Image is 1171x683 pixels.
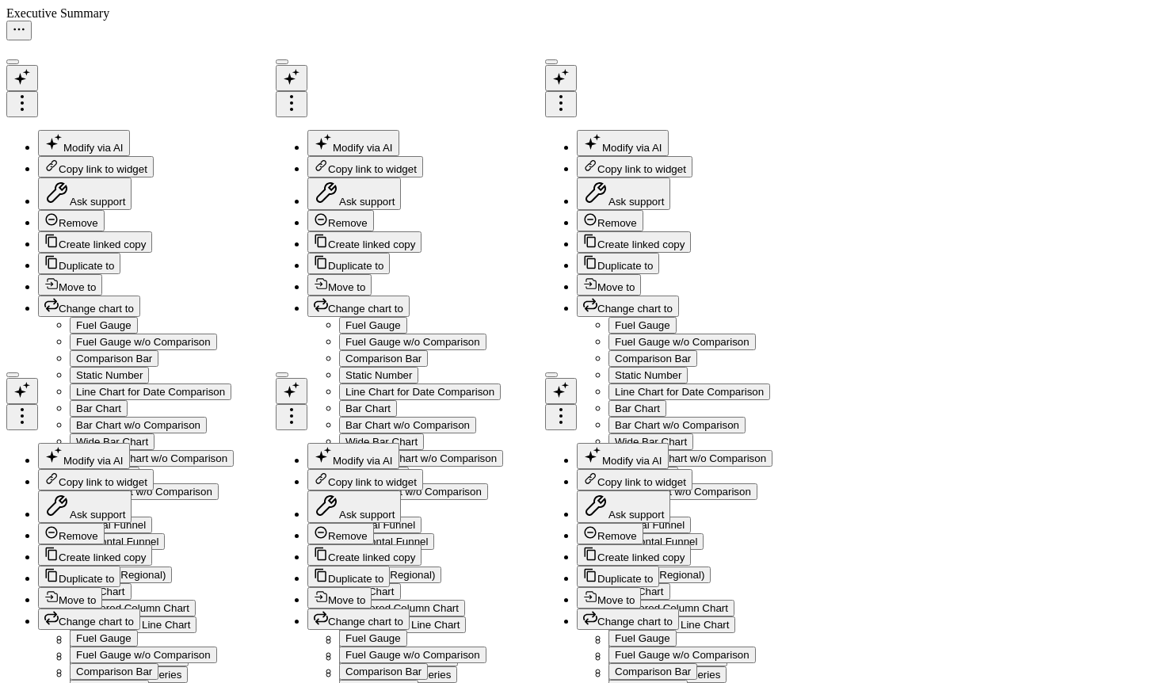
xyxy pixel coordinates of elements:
[307,231,421,253] button: Create linked copy
[307,156,423,177] button: Copy link to widget
[577,177,670,210] button: Ask support
[577,609,679,630] button: Change chart to
[70,663,158,680] button: Comparison Bar
[38,523,105,544] button: Remove
[307,177,401,210] button: Ask support
[70,630,138,647] button: Fuel Gauge
[70,647,217,663] button: Fuel Gauge w/o Comparison
[38,274,102,296] button: Move to
[307,469,423,490] button: Copy link to widget
[38,443,130,469] button: Modify via AI
[38,130,130,156] button: Modify via AI
[577,296,679,317] button: Change chart to
[577,443,669,469] button: Modify via AI
[577,130,669,156] button: Modify via AI
[608,334,756,350] button: Fuel Gauge w/o Comparison
[608,350,697,367] button: Comparison Bar
[307,253,390,274] button: Duplicate to
[608,663,697,680] button: Comparison Bar
[38,469,154,490] button: Copy link to widget
[608,630,677,647] button: Fuel Gauge
[307,130,399,156] button: Modify via AI
[608,647,756,663] button: Fuel Gauge w/o Comparison
[307,274,372,296] button: Move to
[70,317,138,334] button: Fuel Gauge
[6,6,109,21] div: Executive Summary
[307,544,421,566] button: Create linked copy
[38,544,152,566] button: Create linked copy
[307,587,372,609] button: Move to
[577,566,659,587] button: Duplicate to
[38,156,154,177] button: Copy link to widget
[577,253,659,274] button: Duplicate to
[38,609,140,630] button: Change chart to
[307,490,401,523] button: Ask support
[577,587,641,609] button: Move to
[307,523,374,544] button: Remove
[339,334,486,350] button: Fuel Gauge w/o Comparison
[577,523,643,544] button: Remove
[339,663,428,680] button: Comparison Bar
[38,566,120,587] button: Duplicate to
[339,630,407,647] button: Fuel Gauge
[577,156,692,177] button: Copy link to widget
[577,544,691,566] button: Create linked copy
[307,566,390,587] button: Duplicate to
[577,231,691,253] button: Create linked copy
[608,317,677,334] button: Fuel Gauge
[577,210,643,231] button: Remove
[38,490,132,523] button: Ask support
[38,210,105,231] button: Remove
[70,334,217,350] button: Fuel Gauge w/o Comparison
[339,350,428,367] button: Comparison Bar
[307,609,410,630] button: Change chart to
[577,469,692,490] button: Copy link to widget
[38,296,140,317] button: Change chart to
[339,647,486,663] button: Fuel Gauge w/o Comparison
[577,490,670,523] button: Ask support
[38,587,102,609] button: Move to
[339,317,407,334] button: Fuel Gauge
[38,177,132,210] button: Ask support
[577,274,641,296] button: Move to
[38,253,120,274] button: Duplicate to
[307,296,410,317] button: Change chart to
[307,210,374,231] button: Remove
[307,443,399,469] button: Modify via AI
[38,231,152,253] button: Create linked copy
[70,350,158,367] button: Comparison Bar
